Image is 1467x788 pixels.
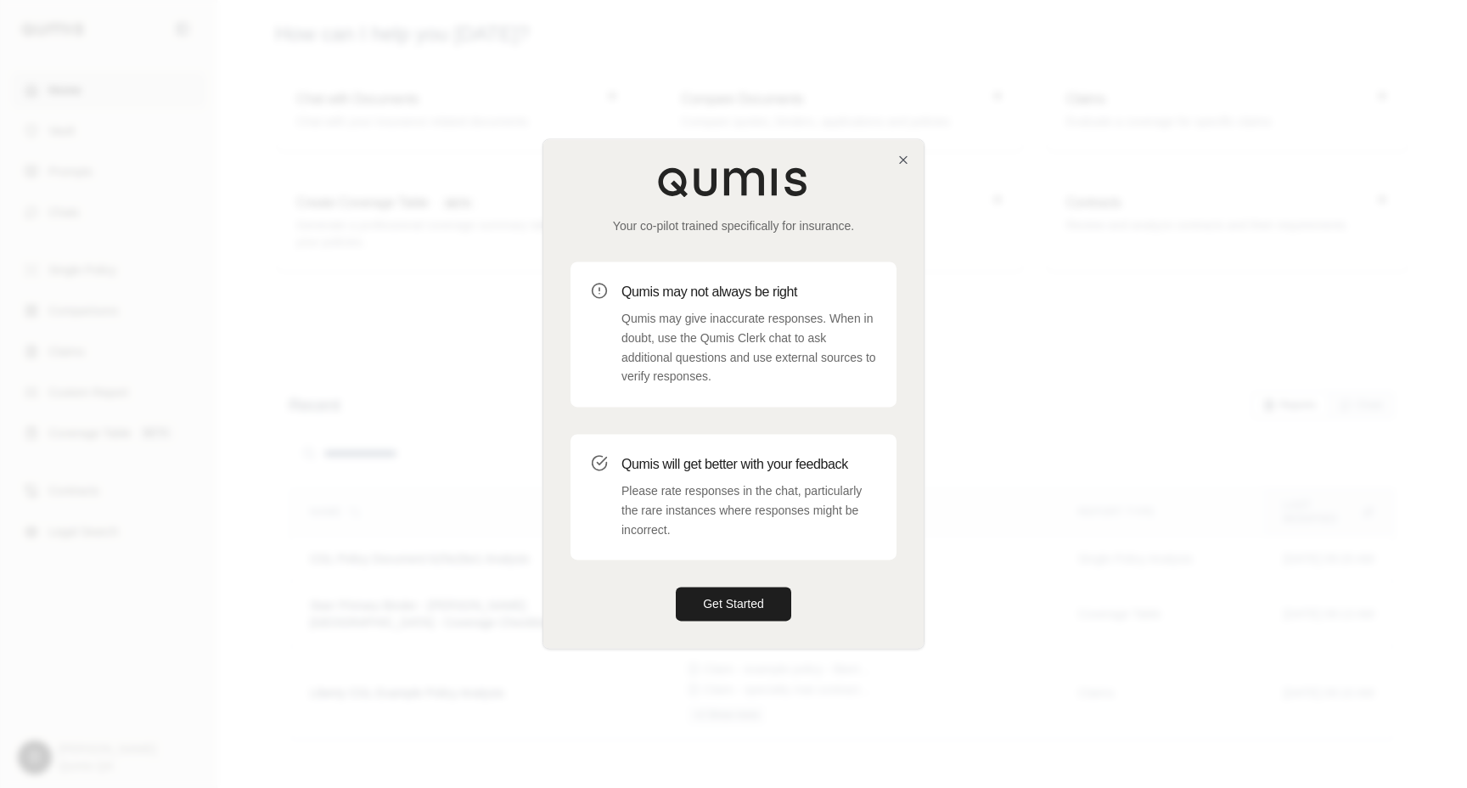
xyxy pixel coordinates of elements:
h3: Qumis will get better with your feedback [621,454,876,475]
button: Get Started [676,588,791,622]
img: Qumis Logo [657,166,810,197]
h3: Qumis may not always be right [621,282,876,302]
p: Your co-pilot trained specifically for insurance. [570,217,896,234]
p: Qumis may give inaccurate responses. When in doubt, use the Qumis Clerk chat to ask additional qu... [621,309,876,386]
p: Please rate responses in the chat, particularly the rare instances where responses might be incor... [621,481,876,539]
